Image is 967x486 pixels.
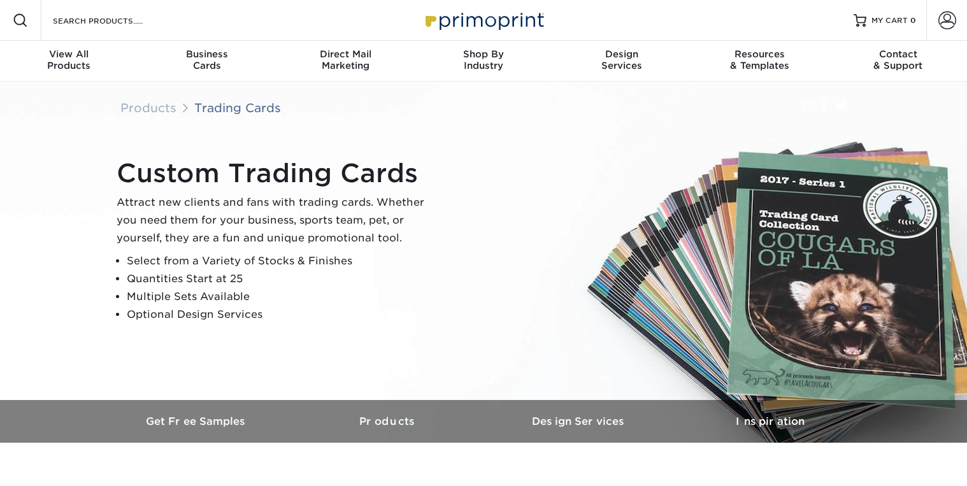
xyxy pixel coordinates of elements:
div: & Templates [691,48,829,71]
a: Contact& Support [829,41,967,82]
span: MY CART [871,15,908,26]
li: Multiple Sets Available [127,288,435,306]
div: Marketing [276,48,415,71]
div: Cards [138,48,276,71]
a: Products [292,400,483,443]
a: Products [120,101,176,115]
a: Design Services [483,400,675,443]
a: Get Free Samples [101,400,292,443]
h3: Design Services [483,415,675,427]
h3: Inspiration [675,415,866,427]
span: Contact [829,48,967,60]
div: Industry [415,48,553,71]
li: Quantities Start at 25 [127,270,435,288]
p: Attract new clients and fans with trading cards. Whether you need them for your business, sports ... [117,194,435,247]
a: Inspiration [675,400,866,443]
h3: Products [292,415,483,427]
span: Design [552,48,691,60]
span: 0 [910,16,916,25]
a: Shop ByIndustry [415,41,553,82]
span: Business [138,48,276,60]
span: Resources [691,48,829,60]
a: Resources& Templates [691,41,829,82]
input: SEARCH PRODUCTS..... [52,13,176,28]
a: BusinessCards [138,41,276,82]
div: & Support [829,48,967,71]
h1: Custom Trading Cards [117,158,435,189]
span: Shop By [415,48,553,60]
a: Trading Cards [194,101,281,115]
a: Direct MailMarketing [276,41,415,82]
div: Services [552,48,691,71]
img: Primoprint [420,6,547,34]
span: Direct Mail [276,48,415,60]
a: DesignServices [552,41,691,82]
h3: Get Free Samples [101,415,292,427]
li: Select from a Variety of Stocks & Finishes [127,252,435,270]
li: Optional Design Services [127,306,435,324]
